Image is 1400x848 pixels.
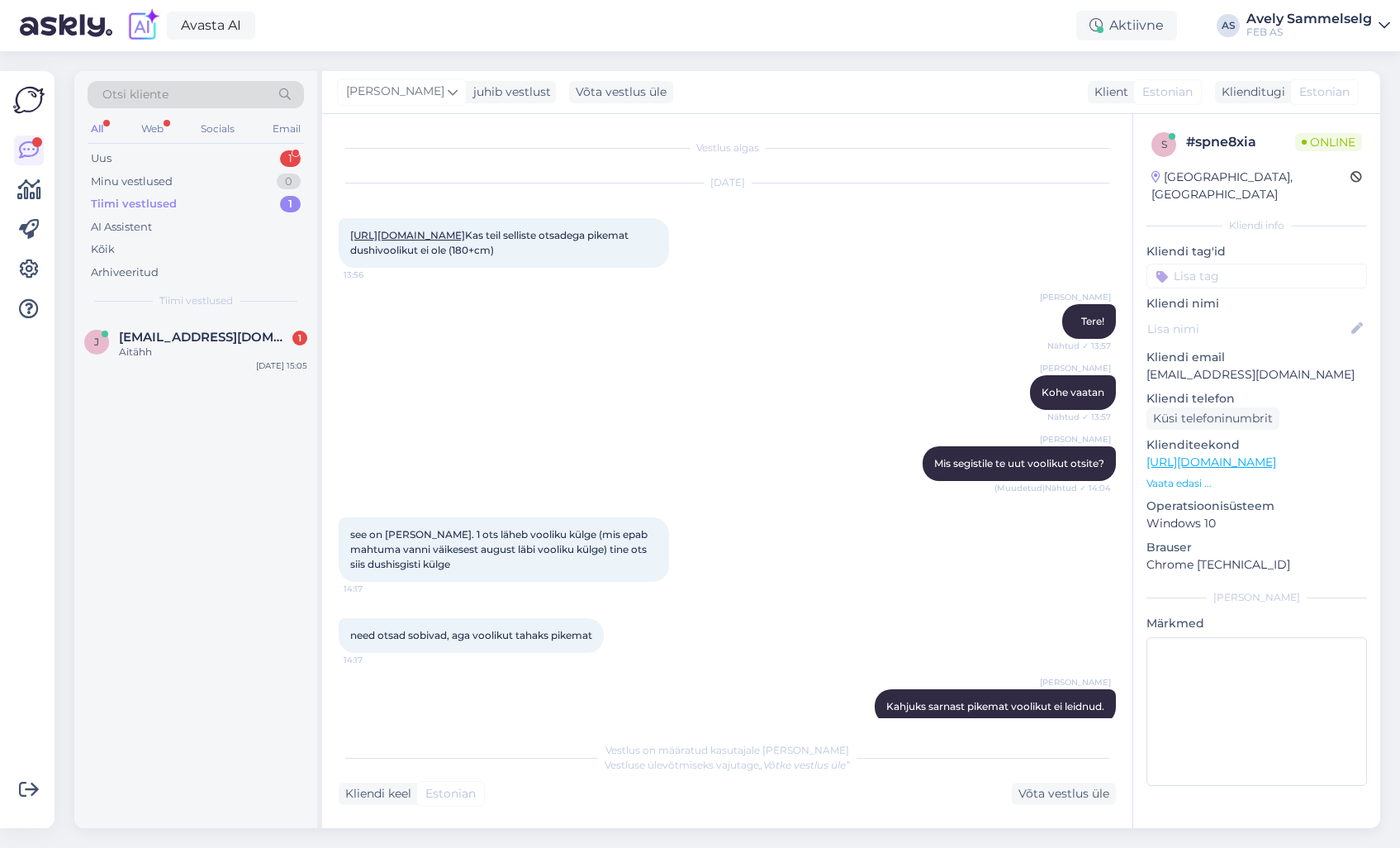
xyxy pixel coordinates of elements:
[1146,243,1367,260] p: Kliendi tag'id
[1146,436,1367,454] p: Klienditeekond
[1146,366,1367,384] p: [EMAIL_ADDRESS][DOMAIN_NAME]
[138,118,167,140] div: Web
[1146,390,1367,407] p: Kliendi telefon
[13,84,45,116] img: Askly Logo
[91,150,112,167] div: Uus
[1040,433,1111,445] span: [PERSON_NAME]
[1146,264,1367,288] input: Lisa tag
[102,86,168,103] span: Otsi kliente
[350,229,631,256] span: Kas teil selliste otsadega pikemat dushivoolikut ei ole (180+cm)
[344,269,406,281] span: 13:56
[1246,26,1372,39] div: FEB AS
[467,83,551,101] div: juhib vestlust
[1147,320,1348,338] input: Lisa nimi
[292,331,307,345] div: 1
[1047,411,1111,423] span: Nähtud ✓ 13:57
[94,336,99,348] span: j
[350,229,465,241] a: [URL][DOMAIN_NAME]
[91,241,115,258] div: Kõik
[280,150,301,167] div: 1
[886,700,1104,712] span: Kahjuks sarnast pikemat voolikut ei leidnud.
[350,528,650,570] span: see on [PERSON_NAME]. 1 ots läheb vooliku külge (mis epab mahtuma vanni väikesest august läbi voo...
[91,219,152,236] div: AI Assistent
[339,175,1116,190] div: [DATE]
[1146,498,1367,515] p: Operatsioonisüsteem
[159,293,233,308] span: Tiimi vestlused
[119,330,291,345] span: janek.vainjarv@gmail.com
[1146,539,1367,556] p: Brauser
[91,264,159,281] div: Arhiveeritud
[1040,291,1111,303] span: [PERSON_NAME]
[605,744,849,756] span: Vestlus on määratud kasutajale [PERSON_NAME]
[1146,349,1367,366] p: Kliendi email
[91,196,177,212] div: Tiimi vestlused
[269,118,304,140] div: Email
[1299,83,1350,101] span: Estonian
[1146,295,1367,312] p: Kliendi nimi
[277,174,301,190] div: 0
[119,345,307,360] div: Aitähh
[1012,783,1116,805] div: Võta vestlus üle
[91,174,173,190] div: Minu vestlused
[256,360,307,372] div: [DATE] 15:05
[1047,340,1111,352] span: Nähtud ✓ 13:57
[346,83,444,101] span: [PERSON_NAME]
[1146,515,1367,532] p: Windows 10
[1246,12,1390,39] a: Avely SammelselgFEB AS
[167,12,255,40] a: Avasta AI
[1146,556,1367,574] p: Chrome [TECHNICAL_ID]
[88,118,107,140] div: All
[1295,133,1362,151] span: Online
[1146,615,1367,632] p: Märkmed
[1142,83,1193,101] span: Estonian
[1161,138,1167,150] span: s
[344,583,406,595] span: 14:17
[1040,676,1111,688] span: [PERSON_NAME]
[425,785,476,803] span: Estonian
[280,196,301,212] div: 1
[1186,132,1295,152] div: # spne8xia
[350,629,592,641] span: need otsad sobivad, aga voolikut tahaks pikemat
[1146,590,1367,605] div: [PERSON_NAME]
[1088,83,1128,101] div: Klient
[344,654,406,666] span: 14:17
[1146,476,1367,491] p: Vaata edasi ...
[1215,83,1285,101] div: Klienditugi
[1076,11,1177,40] div: Aktiivne
[934,457,1104,469] span: Mis segistile te uut voolikut otsite?
[1151,169,1350,203] div: [GEOGRAPHIC_DATA], [GEOGRAPHIC_DATA]
[1042,386,1104,398] span: Kohe vaatan
[126,8,160,43] img: explore-ai
[605,759,850,771] span: Vestluse ülevõtmiseks vajutage
[1146,407,1279,430] div: Küsi telefoninumbrit
[339,141,1116,155] div: Vestlus algas
[994,482,1111,494] span: (Muudetud) Nähtud ✓ 14:04
[339,785,411,803] div: Kliendi keel
[1217,14,1240,37] div: AS
[1146,218,1367,233] div: Kliendi info
[1040,362,1111,374] span: [PERSON_NAME]
[569,81,673,103] div: Võta vestlus üle
[759,759,850,771] i: „Võtke vestlus üle”
[1246,12,1372,26] div: Avely Sammelselg
[1081,315,1104,327] span: Tere!
[197,118,238,140] div: Socials
[1146,455,1276,469] a: [URL][DOMAIN_NAME]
